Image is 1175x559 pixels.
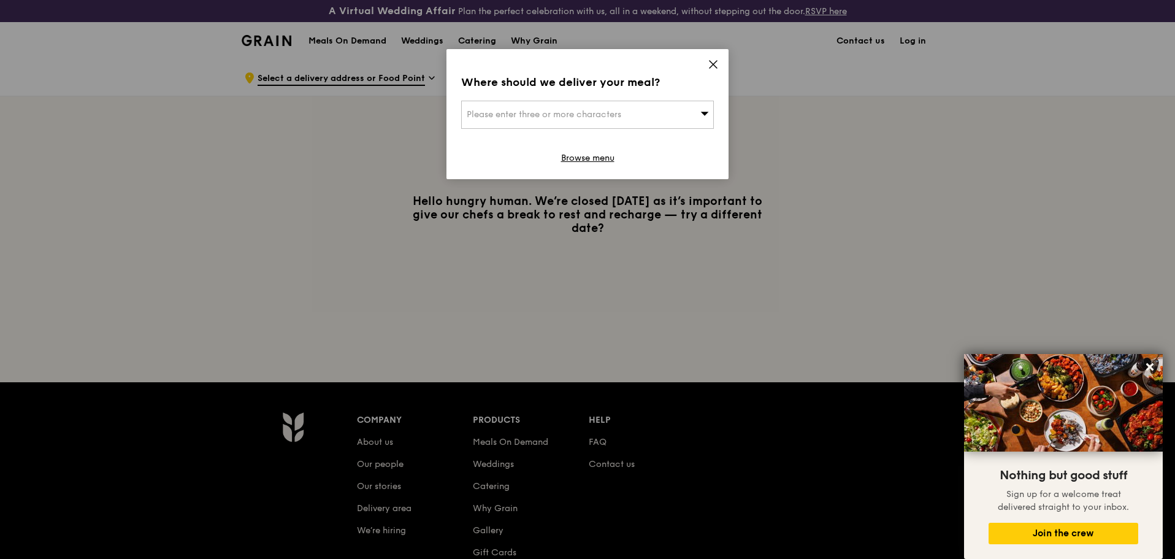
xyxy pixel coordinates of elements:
[467,109,621,120] span: Please enter three or more characters
[998,489,1129,512] span: Sign up for a welcome treat delivered straight to your inbox.
[989,523,1138,544] button: Join the crew
[561,152,614,164] a: Browse menu
[964,354,1163,452] img: DSC07876-Edit02-Large.jpeg
[1000,468,1127,483] span: Nothing but good stuff
[461,74,714,91] div: Where should we deliver your meal?
[1140,357,1160,377] button: Close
